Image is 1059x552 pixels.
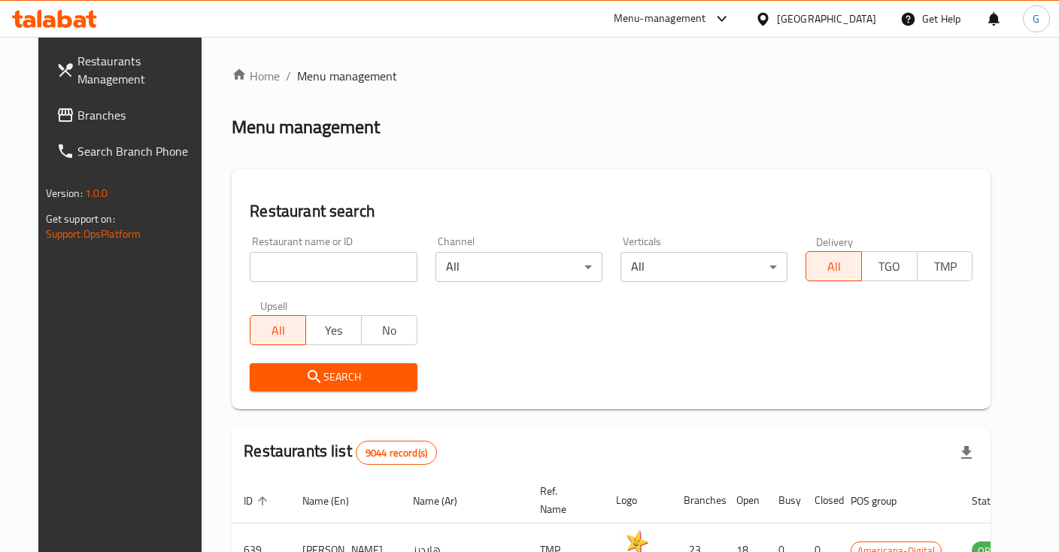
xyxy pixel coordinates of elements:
th: Branches [672,478,724,523]
span: G [1033,11,1039,27]
span: Branches [77,106,203,124]
span: Restaurants Management [77,52,203,88]
span: All [256,320,300,341]
nav: breadcrumb [232,67,991,85]
span: Search [262,368,405,387]
button: Search [250,363,417,391]
button: Yes [305,315,362,345]
span: Name (En) [302,492,369,510]
a: Support.OpsPlatform [46,224,141,244]
span: TGO [868,256,912,278]
th: Busy [766,478,803,523]
span: TMP [924,256,967,278]
label: Upsell [260,300,288,311]
div: Total records count [356,441,437,465]
span: Yes [312,320,356,341]
span: Ref. Name [540,482,586,518]
button: All [806,251,862,281]
span: 1.0.0 [85,183,108,203]
span: Get support on: [46,209,115,229]
h2: Restaurant search [250,200,973,223]
span: Name (Ar) [413,492,477,510]
a: Search Branch Phone [44,133,215,169]
h2: Restaurants list [244,440,437,465]
span: 9044 record(s) [357,446,436,460]
span: Status [972,492,1021,510]
label: Delivery [816,236,854,247]
div: Menu-management [614,10,706,28]
div: All [621,252,787,282]
input: Search for restaurant name or ID.. [250,252,417,282]
div: All [435,252,602,282]
span: All [812,256,856,278]
span: Menu management [297,67,397,85]
button: TMP [917,251,973,281]
span: POS group [851,492,916,510]
a: Branches [44,97,215,133]
th: Open [724,478,766,523]
div: Export file [948,435,985,471]
h2: Menu management [232,115,380,139]
button: No [361,315,417,345]
a: Restaurants Management [44,43,215,97]
span: ID [244,492,272,510]
li: / [286,67,291,85]
span: No [368,320,411,341]
button: TGO [861,251,918,281]
span: Version: [46,183,83,203]
th: Closed [803,478,839,523]
button: All [250,315,306,345]
a: Home [232,67,280,85]
th: Logo [604,478,672,523]
div: [GEOGRAPHIC_DATA] [777,11,876,27]
span: Search Branch Phone [77,142,203,160]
